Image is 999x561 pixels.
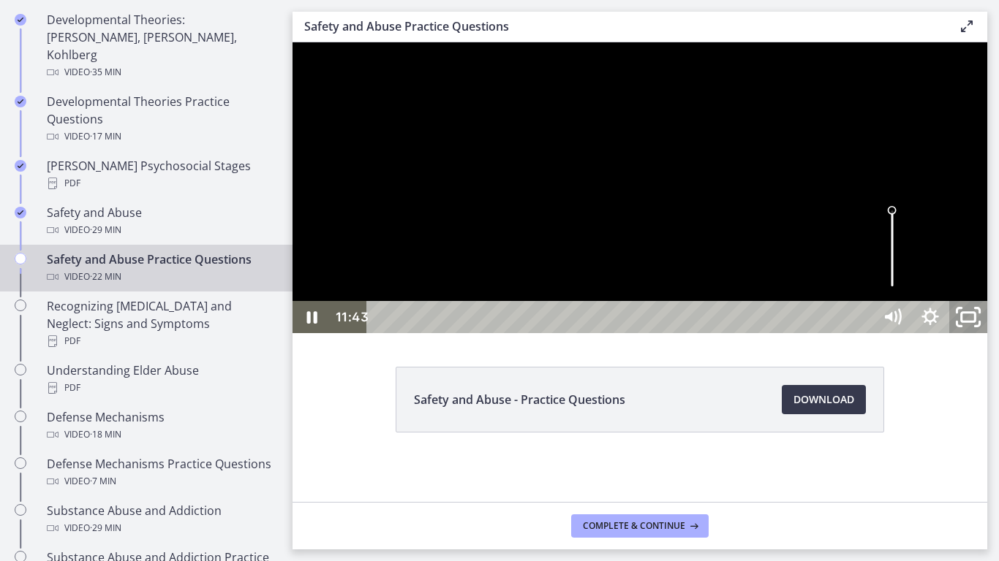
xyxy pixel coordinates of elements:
[47,297,275,350] div: Recognizing [MEDICAL_DATA] and Neglect: Signs and Symptoms
[414,391,625,408] span: Safety and Abuse - Practice Questions
[47,455,275,490] div: Defense Mechanisms Practice Questions
[47,128,275,145] div: Video
[90,128,121,145] span: · 17 min
[293,42,987,333] iframe: Video Lesson
[47,93,275,145] div: Developmental Theories Practice Questions
[15,14,26,26] i: Completed
[15,207,26,218] i: Completed
[581,154,619,259] div: Volume
[90,473,116,490] span: · 7 min
[47,157,275,192] div: [PERSON_NAME] Psychosocial Stages
[90,519,121,537] span: · 29 min
[47,204,275,239] div: Safety and Abuse
[47,408,275,443] div: Defense Mechanisms
[47,362,275,397] div: Understanding Elder Abuse
[304,18,935,35] h3: Safety and Abuse Practice Questions
[47,11,275,81] div: Developmental Theories: [PERSON_NAME], [PERSON_NAME], Kohlberg
[47,268,275,286] div: Video
[657,259,695,291] button: Unfullscreen
[47,64,275,81] div: Video
[619,259,657,291] button: Show settings menu
[793,391,854,408] span: Download
[47,332,275,350] div: PDF
[90,426,121,443] span: · 18 min
[47,175,275,192] div: PDF
[581,259,619,291] button: Mute
[47,221,275,239] div: Video
[47,251,275,286] div: Safety and Abuse Practice Questions
[90,268,121,286] span: · 22 min
[782,385,866,414] a: Download
[90,64,121,81] span: · 35 min
[47,519,275,537] div: Video
[47,379,275,397] div: PDF
[583,520,685,532] span: Complete & continue
[571,514,709,538] button: Complete & continue
[47,426,275,443] div: Video
[47,502,275,537] div: Substance Abuse and Addiction
[15,96,26,107] i: Completed
[47,473,275,490] div: Video
[15,160,26,172] i: Completed
[90,221,121,239] span: · 29 min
